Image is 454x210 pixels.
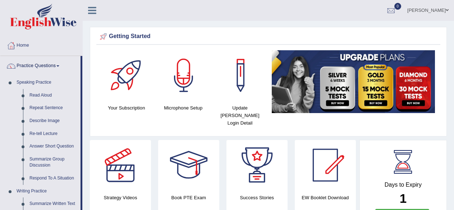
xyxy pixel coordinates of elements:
span: 0 [394,3,402,10]
img: small5.jpg [272,50,435,113]
a: Home [0,36,82,53]
a: Repeat Sentence [26,102,81,115]
h4: Your Subscription [102,104,151,112]
h4: Success Stories [226,194,288,201]
a: Writing Practice [13,185,81,198]
a: Summarize Group Discussion [26,153,81,172]
h4: EW Booklet Download [295,194,356,201]
a: Speaking Practice [13,76,81,89]
a: Describe Image [26,115,81,127]
a: Re-tell Lecture [26,127,81,140]
a: Read Aloud [26,89,81,102]
h4: Microphone Setup [159,104,208,112]
a: Answer Short Question [26,140,81,153]
a: Respond To A Situation [26,172,81,185]
a: Practice Questions [0,56,81,74]
b: 1 [400,191,407,205]
h4: Book PTE Exam [158,194,219,201]
h4: Update [PERSON_NAME] Login Detail [215,104,265,127]
div: Getting Started [98,31,439,42]
h4: Strategy Videos [90,194,151,201]
h4: Days to Expiry [368,182,439,188]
